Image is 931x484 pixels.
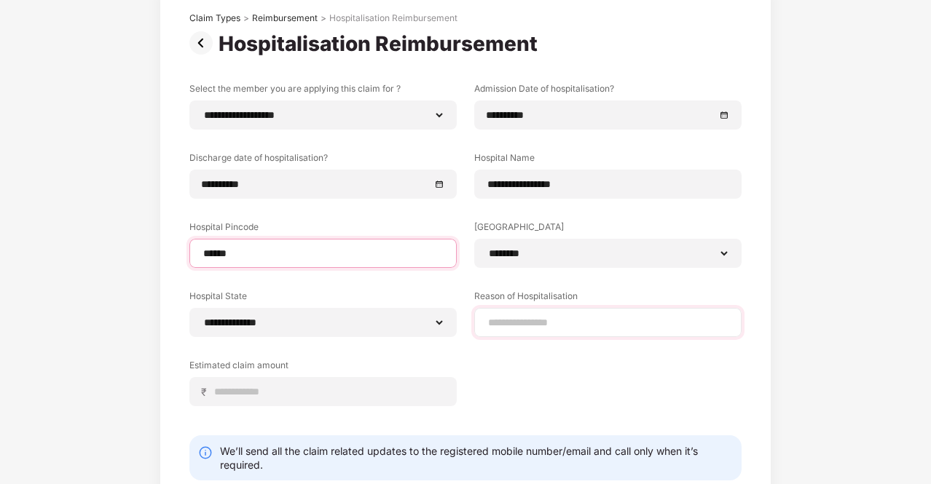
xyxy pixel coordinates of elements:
[198,445,213,460] img: svg+xml;base64,PHN2ZyBpZD0iSW5mby0yMHgyMCIgeG1sbnM9Imh0dHA6Ly93d3cudzMub3JnLzIwMDAvc3ZnIiB3aWR0aD...
[189,82,457,100] label: Select the member you are applying this claim for ?
[321,12,326,24] div: >
[474,290,742,308] label: Reason of Hospitalisation
[189,221,457,239] label: Hospital Pincode
[219,31,543,56] div: Hospitalisation Reimbursement
[201,385,213,399] span: ₹
[189,31,219,55] img: svg+xml;base64,PHN2ZyBpZD0iUHJldi0zMngzMiIgeG1sbnM9Imh0dHA6Ly93d3cudzMub3JnLzIwMDAvc3ZnIiB3aWR0aD...
[189,151,457,170] label: Discharge date of hospitalisation?
[243,12,249,24] div: >
[474,221,742,239] label: [GEOGRAPHIC_DATA]
[252,12,318,24] div: Reimbursement
[189,12,240,24] div: Claim Types
[474,82,742,100] label: Admission Date of hospitalisation?
[220,444,733,472] div: We’ll send all the claim related updates to the registered mobile number/email and call only when...
[189,290,457,308] label: Hospital State
[329,12,457,24] div: Hospitalisation Reimbursement
[474,151,742,170] label: Hospital Name
[189,359,457,377] label: Estimated claim amount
